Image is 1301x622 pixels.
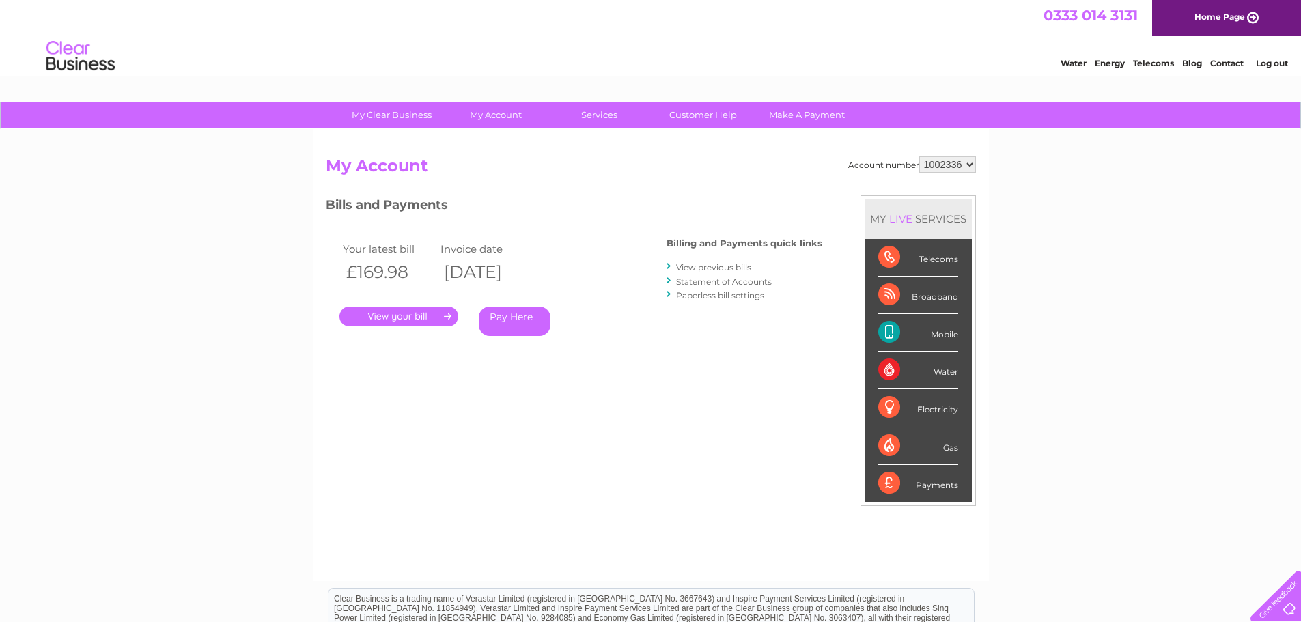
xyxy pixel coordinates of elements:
[326,156,976,182] h2: My Account
[848,156,976,173] div: Account number
[479,307,550,336] a: Pay Here
[1095,58,1125,68] a: Energy
[878,277,958,314] div: Broadband
[46,36,115,77] img: logo.png
[878,465,958,502] div: Payments
[1182,58,1202,68] a: Blog
[878,427,958,465] div: Gas
[676,277,772,287] a: Statement of Accounts
[339,240,438,258] td: Your latest bill
[339,258,438,286] th: £169.98
[339,307,458,326] a: .
[1044,7,1138,24] a: 0333 014 3131
[667,238,822,249] h4: Billing and Payments quick links
[878,314,958,352] div: Mobile
[878,389,958,427] div: Electricity
[437,258,535,286] th: [DATE]
[1256,58,1288,68] a: Log out
[1133,58,1174,68] a: Telecoms
[676,290,764,300] a: Paperless bill settings
[676,262,751,272] a: View previous bills
[865,199,972,238] div: MY SERVICES
[543,102,656,128] a: Services
[326,195,822,219] h3: Bills and Payments
[1061,58,1087,68] a: Water
[878,352,958,389] div: Water
[439,102,552,128] a: My Account
[878,239,958,277] div: Telecoms
[328,8,974,66] div: Clear Business is a trading name of Verastar Limited (registered in [GEOGRAPHIC_DATA] No. 3667643...
[751,102,863,128] a: Make A Payment
[437,240,535,258] td: Invoice date
[647,102,759,128] a: Customer Help
[886,212,915,225] div: LIVE
[1210,58,1244,68] a: Contact
[335,102,448,128] a: My Clear Business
